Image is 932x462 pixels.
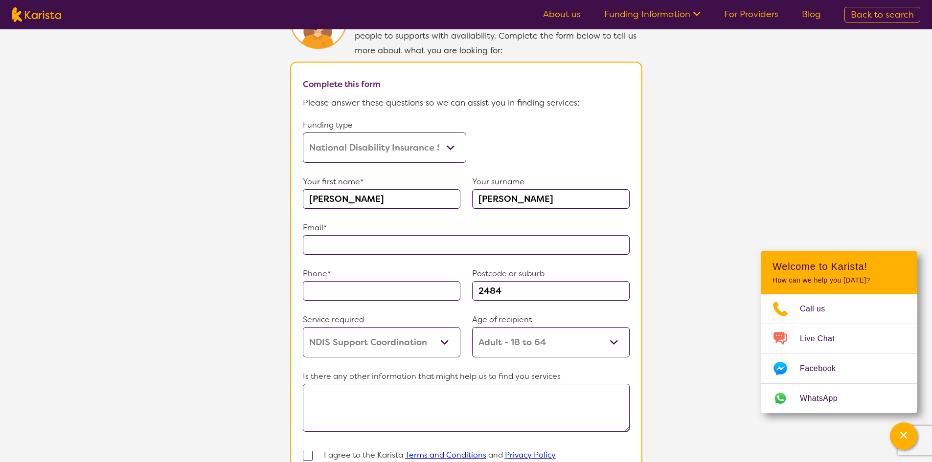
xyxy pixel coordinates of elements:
p: Please answer these questions so we can assist you in finding services: [303,95,630,110]
p: Age of recipient [472,312,630,327]
p: Service required [303,312,460,327]
p: Postcode or suburb [472,266,630,281]
b: Complete this form [303,79,381,89]
span: Facebook [800,361,847,376]
ul: Choose channel [761,294,917,413]
p: Your surname [472,175,630,189]
img: Karista logo [12,7,61,22]
a: Web link opens in a new tab. [761,384,917,413]
p: Our Client Services team are experienced in finding and connecting people to supports with availa... [355,14,642,58]
a: Back to search [844,7,920,22]
span: WhatsApp [800,391,849,406]
p: Your first name* [303,175,460,189]
p: Email* [303,220,630,235]
span: Back to search [851,9,914,21]
h2: Welcome to Karista! [773,261,906,272]
div: Channel Menu [761,251,917,413]
a: Privacy Policy [505,450,556,460]
a: Terms and Conditions [405,450,486,460]
p: How can we help you [DATE]? [773,276,906,285]
span: Live Chat [800,331,846,346]
p: Is there any other information that might help us to find you services [303,369,630,384]
button: Channel Menu [890,422,917,450]
a: Blog [802,8,821,20]
a: About us [543,8,581,20]
p: Funding type [303,118,466,132]
span: Call us [800,302,837,316]
a: Funding Information [604,8,701,20]
a: For Providers [724,8,778,20]
p: Phone* [303,266,460,281]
